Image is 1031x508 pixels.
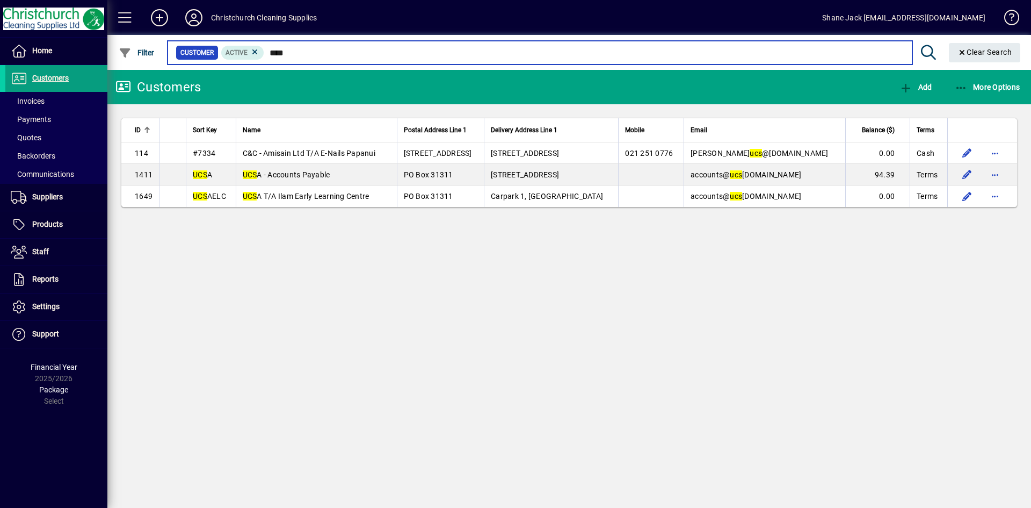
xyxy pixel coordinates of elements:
[404,192,453,201] span: PO Box 31311
[625,124,644,136] span: Mobile
[32,302,60,311] span: Settings
[32,220,63,228] span: Products
[957,48,1012,56] span: Clear Search
[996,2,1018,37] a: Knowledge Base
[243,192,369,201] span: A T/A Ilam Early Learning Centre
[177,8,211,27] button: Profile
[625,124,677,136] div: Mobile
[986,188,1004,205] button: More options
[404,124,467,136] span: Postal Address Line 1
[491,149,559,158] span: [STREET_ADDRESS]
[32,275,59,283] span: Reports
[5,110,107,128] a: Payments
[691,170,801,179] span: accounts@ [DOMAIN_NAME]
[404,170,453,179] span: PO Box 31311
[750,149,762,158] em: ucs
[193,170,212,179] span: A
[211,9,317,26] div: Christchurch Cleaning Supplies
[5,92,107,110] a: Invoices
[691,149,829,158] span: [PERSON_NAME] @[DOMAIN_NAME]
[899,83,932,91] span: Add
[845,164,910,185] td: 94.39
[986,166,1004,183] button: More options
[11,170,74,178] span: Communications
[142,8,177,27] button: Add
[193,124,217,136] span: Sort Key
[5,184,107,211] a: Suppliers
[243,124,260,136] span: Name
[730,192,742,201] em: ucs
[116,43,157,62] button: Filter
[491,170,559,179] span: [STREET_ADDRESS]
[32,330,59,338] span: Support
[5,266,107,293] a: Reports
[5,147,107,165] a: Backorders
[243,170,330,179] span: A - Accounts Payable
[959,145,976,162] button: Edit
[986,145,1004,162] button: More options
[135,149,148,158] span: 114
[5,321,107,348] a: Support
[730,170,742,179] em: ucs
[917,191,938,202] span: Terms
[243,192,257,201] em: UCS
[491,124,557,136] span: Delivery Address Line 1
[11,97,45,105] span: Invoices
[31,363,77,371] span: Financial Year
[32,46,52,55] span: Home
[243,170,257,179] em: UCS
[135,170,153,179] span: 1411
[852,124,904,136] div: Balance ($)
[625,149,673,158] span: 021 251 0776
[11,152,55,160] span: Backorders
[193,192,207,201] em: UCS
[959,166,976,183] button: Edit
[5,128,107,147] a: Quotes
[32,192,63,201] span: Suppliers
[11,133,41,142] span: Quotes
[917,148,934,159] span: Cash
[119,48,155,57] span: Filter
[691,192,801,201] span: accounts@ [DOMAIN_NAME]
[32,74,69,82] span: Customers
[691,124,707,136] span: Email
[180,47,214,58] span: Customer
[949,43,1021,62] button: Clear
[491,192,603,201] span: Carpark 1, [GEOGRAPHIC_DATA]
[5,239,107,266] a: Staff
[115,78,201,96] div: Customers
[845,185,910,207] td: 0.00
[691,124,839,136] div: Email
[955,83,1020,91] span: More Options
[5,294,107,320] a: Settings
[243,149,375,158] span: C&C - Amisain Ltd T/A E-Nails Papanui
[862,124,895,136] span: Balance ($)
[5,211,107,238] a: Products
[822,9,985,26] div: Shane Jack [EMAIL_ADDRESS][DOMAIN_NAME]
[193,149,215,158] span: #7334
[135,124,153,136] div: ID
[917,124,934,136] span: Terms
[404,149,472,158] span: [STREET_ADDRESS]
[135,192,153,201] span: 1649
[959,188,976,205] button: Edit
[11,115,51,124] span: Payments
[897,77,934,97] button: Add
[221,46,264,60] mat-chip: Activation Status: Active
[226,49,248,56] span: Active
[243,124,390,136] div: Name
[32,247,49,256] span: Staff
[845,142,910,164] td: 0.00
[952,77,1023,97] button: More Options
[193,170,207,179] em: UCS
[917,169,938,180] span: Terms
[5,165,107,183] a: Communications
[5,38,107,65] a: Home
[135,124,141,136] span: ID
[39,385,68,394] span: Package
[193,192,226,201] span: AELC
